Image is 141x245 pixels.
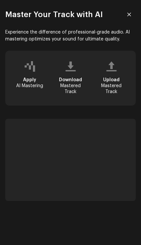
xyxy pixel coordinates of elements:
span: Apply [23,78,36,82]
div: Mastered Track [57,77,84,95]
div: Mastered Track [98,77,125,95]
span: Master Your Track with AI [5,9,103,20]
div: AI Mastering [16,77,43,89]
span: Download [59,78,82,82]
p: Experience the difference of professional-grade audio. AI mastering optimizes your sound for ulti... [5,29,136,43]
span: Upload [103,78,120,82]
